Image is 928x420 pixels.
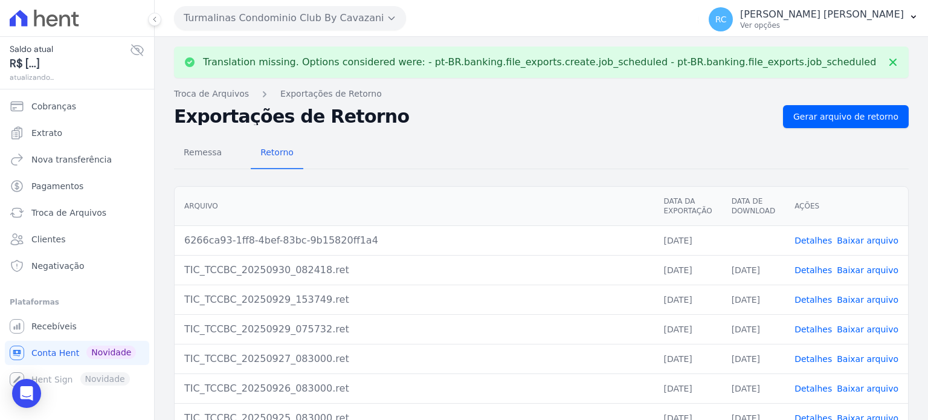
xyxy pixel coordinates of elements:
[837,384,898,393] a: Baixar arquivo
[31,320,77,332] span: Recebíveis
[5,121,149,145] a: Extrato
[654,225,721,255] td: [DATE]
[5,227,149,251] a: Clientes
[86,346,136,359] span: Novidade
[5,174,149,198] a: Pagamentos
[251,138,303,169] a: Retorno
[722,187,785,226] th: Data de Download
[794,384,832,393] a: Detalhes
[10,94,144,392] nav: Sidebar
[793,111,898,123] span: Gerar arquivo de retorno
[794,295,832,305] a: Detalhes
[794,325,832,334] a: Detalhes
[31,233,65,245] span: Clientes
[174,138,231,169] a: Remessa
[785,187,908,226] th: Ações
[184,292,644,307] div: TIC_TCCBC_20250929_153749.ret
[837,325,898,334] a: Baixar arquivo
[722,285,785,314] td: [DATE]
[794,265,832,275] a: Detalhes
[5,314,149,338] a: Recebíveis
[280,88,382,100] a: Exportações de Retorno
[253,140,301,164] span: Retorno
[184,263,644,277] div: TIC_TCCBC_20250930_082418.ret
[740,8,904,21] p: [PERSON_NAME] [PERSON_NAME]
[5,147,149,172] a: Nova transferência
[31,180,83,192] span: Pagamentos
[794,236,832,245] a: Detalhes
[174,108,773,125] h2: Exportações de Retorno
[31,347,79,359] span: Conta Hent
[10,295,144,309] div: Plataformas
[174,6,406,30] button: Turmalinas Condominio Club By Cavazani
[5,254,149,278] a: Negativação
[12,379,41,408] div: Open Intercom Messenger
[722,373,785,403] td: [DATE]
[722,344,785,373] td: [DATE]
[31,127,62,139] span: Extrato
[5,94,149,118] a: Cobranças
[174,88,249,100] a: Troca de Arquivos
[783,105,909,128] a: Gerar arquivo de retorno
[176,140,229,164] span: Remessa
[654,187,721,226] th: Data da Exportação
[31,153,112,166] span: Nova transferência
[794,354,832,364] a: Detalhes
[5,201,149,225] a: Troca de Arquivos
[31,260,85,272] span: Negativação
[184,233,644,248] div: 6266ca93-1ff8-4bef-83bc-9b15820ff1a4
[722,314,785,344] td: [DATE]
[175,187,654,226] th: Arquivo
[184,352,644,366] div: TIC_TCCBC_20250927_083000.ret
[722,255,785,285] td: [DATE]
[31,207,106,219] span: Troca de Arquivos
[184,381,644,396] div: TIC_TCCBC_20250926_083000.ret
[740,21,904,30] p: Ver opções
[203,56,876,68] p: Translation missing. Options considered were: - pt-BR.banking.file_exports.create.job_scheduled -...
[10,43,130,56] span: Saldo atual
[10,72,130,83] span: atualizando...
[654,255,721,285] td: [DATE]
[174,88,909,100] nav: Breadcrumb
[654,285,721,314] td: [DATE]
[715,15,727,24] span: RC
[699,2,928,36] button: RC [PERSON_NAME] [PERSON_NAME] Ver opções
[5,341,149,365] a: Conta Hent Novidade
[654,344,721,373] td: [DATE]
[837,265,898,275] a: Baixar arquivo
[837,295,898,305] a: Baixar arquivo
[10,56,130,72] span: R$ [...]
[837,236,898,245] a: Baixar arquivo
[31,100,76,112] span: Cobranças
[654,373,721,403] td: [DATE]
[837,354,898,364] a: Baixar arquivo
[184,322,644,337] div: TIC_TCCBC_20250929_075732.ret
[654,314,721,344] td: [DATE]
